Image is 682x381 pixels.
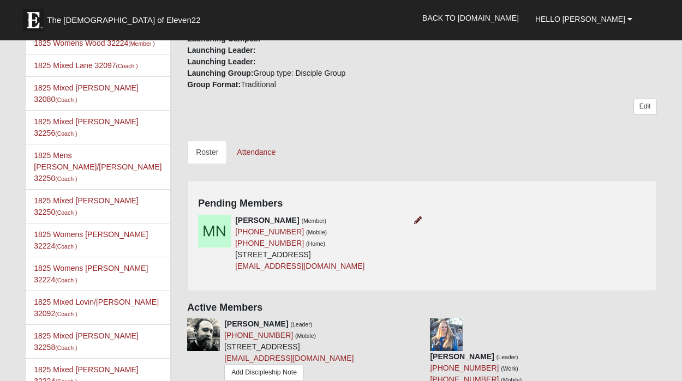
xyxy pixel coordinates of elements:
a: [EMAIL_ADDRESS][DOMAIN_NAME] [235,262,364,270]
small: (Coach ) [55,344,77,351]
a: 1825 Womens Wood 32224(Member ) [34,39,154,47]
small: (Home) [306,240,325,247]
small: (Coach ) [55,176,77,182]
strong: Launching Leader: [187,57,255,66]
strong: [PERSON_NAME] [235,216,299,225]
a: Roster [187,141,227,164]
small: (Coach ) [55,243,77,250]
a: 1825 Mixed Lane 32097(Coach ) [34,61,138,70]
a: Edit [633,99,657,114]
span: The [DEMOGRAPHIC_DATA] of Eleven22 [47,15,200,26]
strong: [PERSON_NAME] [430,352,494,361]
small: (Leader) [290,321,312,328]
a: [PHONE_NUMBER] [224,331,293,340]
small: (Coach ) [55,96,77,103]
strong: Launching Leader: [187,46,255,55]
a: 1825 Mixed Lovin/[PERSON_NAME] 32092(Coach ) [34,298,159,318]
h4: Active Members [187,302,657,314]
div: [STREET_ADDRESS] [235,215,364,272]
a: Back to [DOMAIN_NAME] [414,4,527,32]
small: (Mobile) [295,332,316,339]
a: Hello [PERSON_NAME] [527,5,641,33]
a: 1825 Womens [PERSON_NAME] 32224(Coach ) [34,264,148,284]
a: 1825 Mens [PERSON_NAME]/[PERSON_NAME] 32250(Coach ) [34,151,161,183]
span: Hello [PERSON_NAME] [535,15,625,23]
small: (Coach ) [55,277,77,283]
small: (Coach ) [55,311,77,317]
strong: [PERSON_NAME] [224,319,288,328]
small: (Member) [301,217,326,224]
img: Eleven22 logo [22,9,44,31]
a: 1825 Mixed [PERSON_NAME] 32250(Coach ) [34,196,138,216]
a: 1825 Mixed [PERSON_NAME] 32258(Coach ) [34,331,138,352]
h4: Pending Members [198,198,646,210]
a: [PHONE_NUMBER] [235,239,304,247]
small: (Leader) [496,354,518,360]
small: (Mobile) [306,229,327,235]
strong: Launching Group: [187,69,253,77]
a: 1825 Womens [PERSON_NAME] 32224(Coach ) [34,230,148,250]
a: 1825 Mixed [PERSON_NAME] 32256(Coach ) [34,117,138,137]
strong: Group Format: [187,80,241,89]
a: Attendance [228,141,284,164]
a: The [DEMOGRAPHIC_DATA] of Eleven22 [17,4,235,31]
a: [EMAIL_ADDRESS][DOMAIN_NAME] [224,354,354,362]
small: (Coach ) [55,130,77,137]
a: 1825 Mixed [PERSON_NAME] 32080(Coach ) [34,83,138,104]
small: (Member ) [128,40,154,47]
a: [PHONE_NUMBER] [235,227,304,236]
small: (Coach ) [55,209,77,216]
small: (Coach ) [116,63,137,69]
